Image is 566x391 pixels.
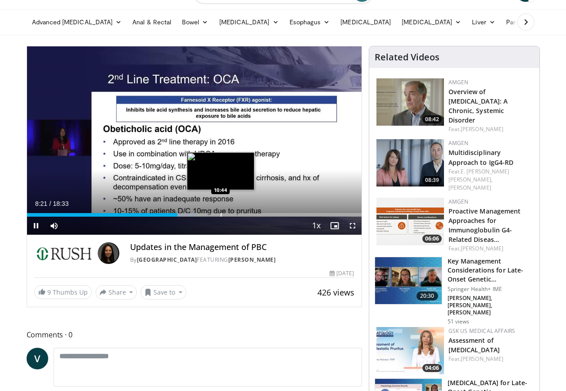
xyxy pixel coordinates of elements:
a: 9 Thumbs Up [34,285,92,299]
span: 06:06 [422,235,442,243]
a: [MEDICAL_DATA] [396,13,466,31]
a: 20:30 Key Management Considerations for Late-Onset Genetic [MEDICAL_DATA] Springer Health+ IME [P... [375,257,534,325]
a: 04:06 [376,327,444,374]
a: [MEDICAL_DATA] [214,13,284,31]
a: Proactive Management Approaches for Immunoglobulin G4-Related Diseas… [448,207,521,244]
a: Esophagus [284,13,335,31]
a: Assessment of [MEDICAL_DATA] [448,336,500,354]
div: By FEATURING [130,256,354,264]
a: Amgen [448,198,469,205]
div: Feat. [448,125,532,133]
button: Playback Rate [308,217,326,235]
a: Multidisciplinary Approach to IgG4-RD [448,148,514,166]
h4: Related Videos [375,52,439,63]
button: Pause [27,217,45,235]
span: / [50,200,51,207]
a: 08:42 [376,78,444,126]
a: [PERSON_NAME] [461,125,503,133]
video-js: Video Player [27,46,362,235]
p: Springer Health+ IME [448,286,534,293]
a: 08:39 [376,139,444,186]
span: 8:21 [35,200,47,207]
button: Save to [140,285,186,300]
div: Feat. [448,355,532,363]
p: 51 views [448,318,470,325]
a: Amgen [448,139,469,147]
h4: Updates in the Management of PBC [130,242,354,252]
a: Anal & Rectal [127,13,177,31]
span: Comments 0 [27,329,362,341]
img: b07e8bac-fd62-4609-bac4-e65b7a485b7c.png.150x105_q85_crop-smart_upscale.png [376,198,444,245]
a: [MEDICAL_DATA] [335,13,396,31]
span: 18:33 [53,200,68,207]
a: E. [PERSON_NAME] [PERSON_NAME], [448,168,510,183]
h3: Key Management Considerations for Late-Onset Genetic [MEDICAL_DATA] [448,257,534,284]
span: 08:42 [422,115,442,123]
button: Mute [45,217,63,235]
img: 04ce378e-5681-464e-a54a-15375da35326.png.150x105_q85_crop-smart_upscale.png [376,139,444,186]
div: [DATE] [330,269,354,277]
span: 9 [47,288,51,296]
button: Enable picture-in-picture mode [326,217,344,235]
a: 06:06 [376,198,444,245]
button: Share [95,285,137,300]
a: GSK US Medical Affairs [448,327,516,335]
img: 40cb7efb-a405-4d0b-b01f-0267f6ac2b93.png.150x105_q85_crop-smart_upscale.png [376,78,444,126]
img: Rush University Medical Center [34,242,94,264]
a: Liver [466,13,500,31]
img: beaec1a9-1a09-4975-8157-4df5edafc3c8.150x105_q85_crop-smart_upscale.jpg [375,257,442,304]
a: Bowel [177,13,213,31]
span: 426 views [317,287,354,298]
span: 08:39 [422,176,442,184]
span: 04:06 [422,364,442,372]
img: Avatar [98,242,119,264]
button: Fullscreen [344,217,362,235]
a: [PERSON_NAME] [448,184,491,191]
a: Advanced [MEDICAL_DATA] [27,13,127,31]
a: [PERSON_NAME] [461,355,503,363]
div: Progress Bar [27,213,362,217]
span: 20:30 [417,291,438,300]
div: Feat. [448,245,532,253]
p: [PERSON_NAME], [PERSON_NAME], [PERSON_NAME] [448,295,534,316]
a: [PERSON_NAME] [461,245,503,252]
img: 31b7e813-d228-42d3-be62-e44350ef88b5.jpg.150x105_q85_crop-smart_upscale.jpg [376,327,444,374]
div: Feat. [448,168,532,192]
a: Amgen [448,78,469,86]
a: V [27,348,48,369]
a: Overview of [MEDICAL_DATA]: A Chronic, Systemic Disorder [448,87,508,124]
a: [PERSON_NAME] [228,256,276,264]
img: image.jpeg [187,152,254,190]
a: [GEOGRAPHIC_DATA] [137,256,197,264]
